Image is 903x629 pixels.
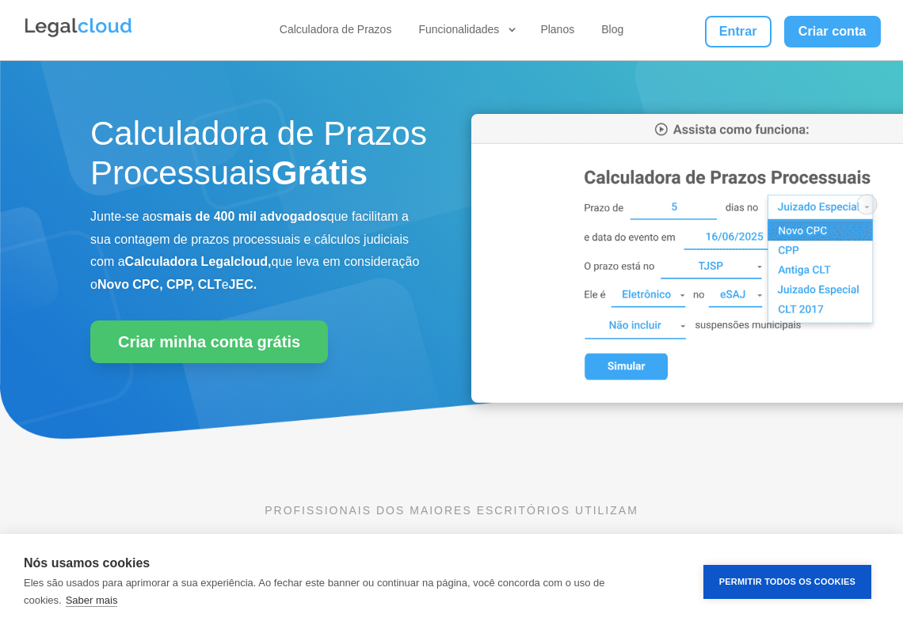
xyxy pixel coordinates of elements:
img: Legalcloud Logo [23,16,134,40]
p: Eles são usados para aprimorar a sua experiência. Ao fechar este banner ou continuar na página, v... [24,577,605,606]
a: Calculadora de Prazos [275,22,397,43]
strong: Grátis [272,154,368,191]
button: Permitir Todos os Cookies [703,565,871,599]
a: Planos [535,22,579,43]
h1: Calculadora de Prazos Processuais [90,114,432,202]
p: Junte-se aos que facilitam a sua contagem de prazos processuais e cálculos judiciais com a que le... [90,206,432,297]
a: Criar conta [784,16,881,47]
a: Saber mais [66,594,118,607]
a: Criar minha conta grátis [90,320,328,363]
b: Calculadora Legalcloud, [125,255,272,268]
a: Logo da Legalcloud [23,28,134,42]
p: PROFISSIONAIS DOS MAIORES ESCRITÓRIOS UTILIZAM [90,502,813,519]
b: JEC. [229,278,257,291]
strong: Nós usamos cookies [24,556,150,570]
b: Novo CPC, CPP, CLT [97,278,222,291]
a: Funcionalidades [413,22,518,43]
a: Entrar [705,16,772,47]
b: mais de 400 mil advogados [163,210,327,223]
a: Blog [596,22,628,43]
